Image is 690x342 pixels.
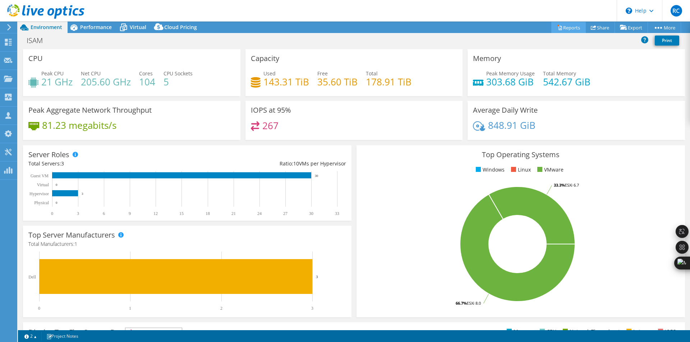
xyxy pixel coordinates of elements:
[231,211,236,216] text: 21
[82,192,83,196] text: 3
[467,300,481,306] tspan: ESXi 8.0
[543,70,576,77] span: Total Memory
[37,182,49,187] text: Virtual
[366,78,411,86] h4: 178.91 TiB
[488,121,535,129] h4: 848.91 GiB
[103,211,105,216] text: 6
[671,5,682,17] span: RC
[28,160,187,168] div: Total Servers:
[129,211,131,216] text: 9
[263,78,309,86] h4: 143.31 TiB
[164,24,197,31] span: Cloud Pricing
[565,182,579,188] tspan: ESXi 6.7
[655,36,679,46] a: Print
[41,70,64,77] span: Peak CPU
[74,240,77,247] span: 1
[551,22,586,33] a: Reports
[251,55,279,62] h3: Capacity
[220,306,222,311] text: 2
[486,70,535,77] span: Peak Memory Usage
[293,160,299,167] span: 10
[309,211,313,216] text: 30
[153,211,158,216] text: 12
[31,173,49,178] text: Guest VM
[31,24,62,31] span: Environment
[554,182,565,188] tspan: 33.3%
[543,78,590,86] h4: 542.67 GiB
[61,160,64,167] span: 3
[263,70,276,77] span: Used
[56,201,57,205] text: 0
[125,328,182,337] span: IOPS
[139,70,153,77] span: Cores
[535,166,563,174] li: VMware
[130,24,146,31] span: Virtual
[251,106,291,114] h3: IOPS at 95%
[262,122,279,130] h4: 267
[81,70,101,77] span: Net CPU
[473,55,501,62] h3: Memory
[81,78,131,86] h4: 205.60 GHz
[28,275,36,280] text: Dell
[56,183,57,187] text: 0
[80,24,112,31] span: Performance
[51,211,53,216] text: 0
[648,22,681,33] a: More
[505,328,533,336] li: Memory
[129,306,131,311] text: 1
[77,211,79,216] text: 3
[42,121,116,129] h4: 81.23 megabits/s
[257,211,262,216] text: 24
[164,70,193,77] span: CPU Sockets
[317,70,328,77] span: Free
[29,191,49,196] text: Hypervisor
[456,300,467,306] tspan: 66.7%
[139,78,155,86] h4: 104
[538,328,556,336] li: CPU
[311,306,313,311] text: 3
[23,37,54,44] h1: ISAM
[509,166,531,174] li: Linux
[38,306,40,311] text: 0
[316,275,318,279] text: 3
[28,240,346,248] h4: Total Manufacturers:
[366,70,378,77] span: Total
[28,106,152,114] h3: Peak Aggregate Network Throughput
[283,211,287,216] text: 27
[28,55,43,62] h3: CPU
[41,78,73,86] h4: 21 GHz
[474,166,505,174] li: Windows
[19,332,42,341] a: 2
[625,328,652,336] li: Latency
[656,328,676,336] li: IOPS
[317,78,358,86] h4: 35.60 TiB
[28,151,69,159] h3: Server Roles
[585,22,615,33] a: Share
[315,174,318,178] text: 30
[615,22,648,33] a: Export
[561,328,620,336] li: Network Throughput
[473,106,538,114] h3: Average Daily Write
[626,8,632,14] svg: \n
[179,211,184,216] text: 15
[34,200,49,205] text: Physical
[206,211,210,216] text: 18
[41,332,83,341] a: Project Notes
[335,211,339,216] text: 33
[486,78,535,86] h4: 303.68 GiB
[164,78,193,86] h4: 5
[187,160,346,168] div: Ratio: VMs per Hypervisor
[362,151,680,159] h3: Top Operating Systems
[28,231,115,239] h3: Top Server Manufacturers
